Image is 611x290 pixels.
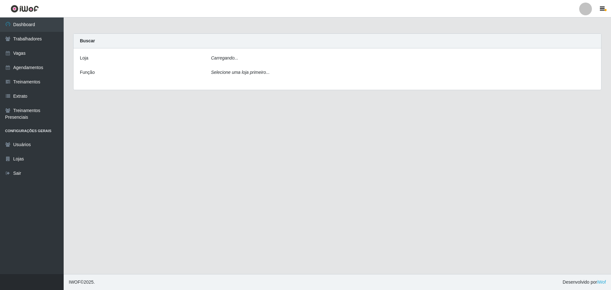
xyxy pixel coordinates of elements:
[80,38,95,43] strong: Buscar
[211,55,238,60] i: Carregando...
[211,70,270,75] i: Selecione uma loja primeiro...
[597,279,606,285] a: iWof
[69,279,95,286] span: © 2025 .
[563,279,606,286] span: Desenvolvido por
[80,55,88,61] label: Loja
[69,279,81,285] span: IWOF
[80,69,95,76] label: Função
[11,5,39,13] img: CoreUI Logo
